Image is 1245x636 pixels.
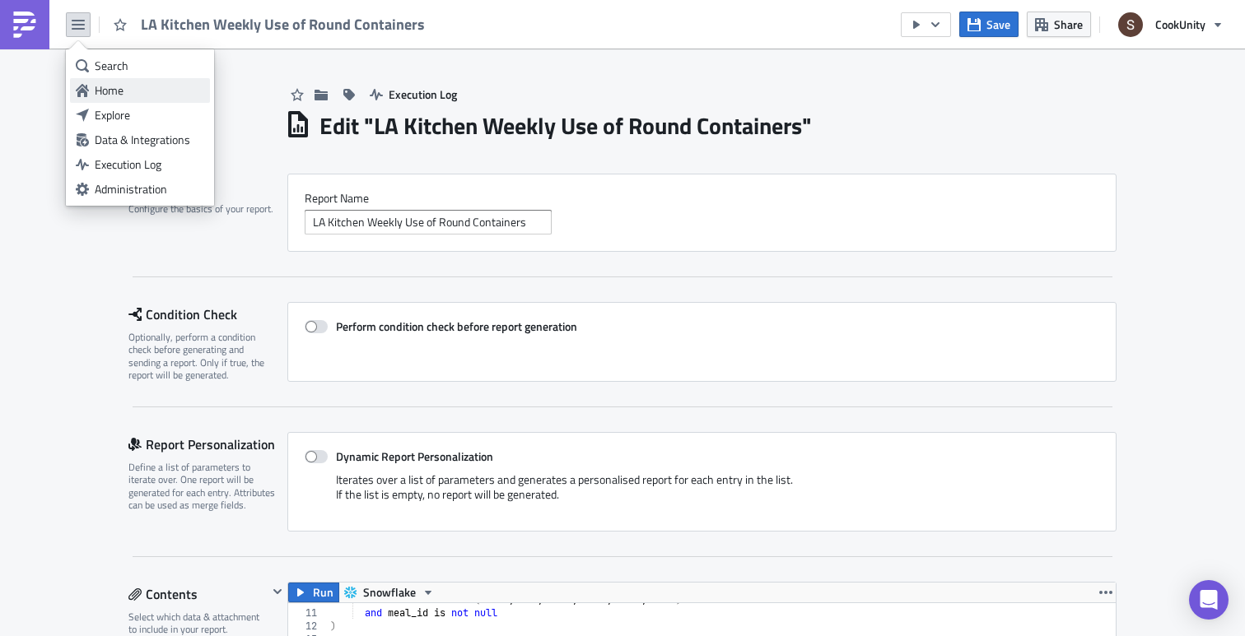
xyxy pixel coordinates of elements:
span: LA Kitchen Weekly Use of Round Containers [141,15,427,34]
div: Data & Integrations [95,132,204,148]
label: Report Nam﻿e [305,191,1099,206]
div: Administration [95,181,204,197]
div: Home [95,82,204,99]
button: Execution Log [361,81,465,107]
strong: Perform condition check before report generation [336,318,577,335]
button: Run [288,583,339,602]
div: 12 [288,620,328,633]
div: Report Personalization [128,432,287,457]
span: Snowflake [363,583,416,602]
button: Save [959,12,1019,37]
div: Contents [128,582,268,606]
div: Select which data & attachment to include in your report. [128,610,268,636]
button: Share [1027,12,1091,37]
div: 11 [288,606,328,620]
div: Configure the basics of your report. [128,202,277,215]
button: Hide content [268,582,287,601]
div: Explore [95,107,204,123]
div: Search [95,58,204,74]
div: Condition Check [128,302,287,327]
div: Optionally, perform a condition check before generating and sending a report. Only if true, the r... [128,331,277,382]
img: Avatar [1117,11,1145,39]
div: Execution Log [95,156,204,173]
div: Define a list of parameters to iterate over. One report will be generated for each entry. Attribu... [128,461,277,512]
button: CookUnity [1108,7,1233,43]
body: Rich Text Area. Press ALT-0 for help. [7,7,786,20]
img: PushMetrics [12,12,38,38]
span: Run [313,583,333,602]
span: Save [986,16,1010,33]
button: Snowflake [338,583,441,602]
span: Execution Log [389,86,457,103]
div: Iterates over a list of parameters and generates a personalised report for each entry in the list... [305,472,1099,514]
p: <@U04QU6M4ACE> For this coming production week, here are the items that use circular containers [7,7,786,20]
span: CookUnity [1155,16,1205,33]
h1: Edit " LA Kitchen Weekly Use of Round Containers " [319,111,812,141]
div: Open Intercom Messenger [1189,580,1229,620]
span: Share [1054,16,1083,33]
strong: Dynamic Report Personalization [336,448,493,465]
